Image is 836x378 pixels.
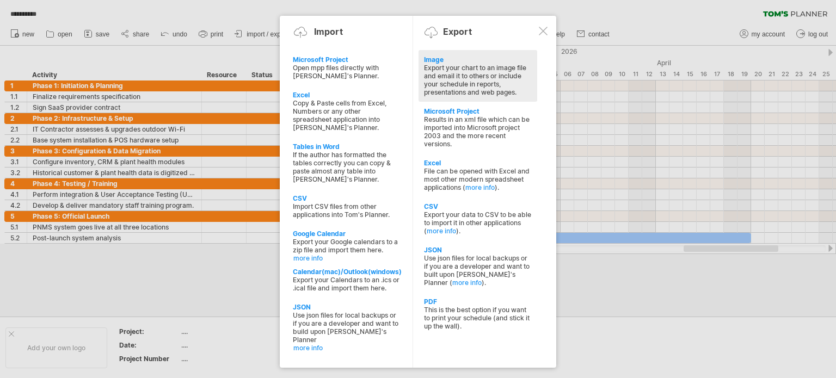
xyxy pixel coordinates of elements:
[424,306,532,330] div: This is the best option if you want to print your schedule (and stick it up the wall).
[424,298,532,306] div: PDF
[293,344,401,352] a: more info
[314,26,343,37] div: Import
[424,55,532,64] div: Image
[424,115,532,148] div: Results in an xml file which can be imported into Microsoft project 2003 and the more recent vers...
[424,159,532,167] div: Excel
[424,107,532,115] div: Microsoft Project
[424,167,532,191] div: File can be opened with Excel and most other modern spreadsheet applications ( ).
[424,202,532,210] div: CSV
[424,254,532,287] div: Use json files for local backups or if you are a developer and want to built upon [PERSON_NAME]'s...
[424,64,532,96] div: Export your chart to an image file and email it to others or include your schedule in reports, pr...
[465,183,495,191] a: more info
[427,227,456,235] a: more info
[424,210,532,235] div: Export your data to CSV to be able to import it in other applications ( ).
[293,91,401,99] div: Excel
[443,26,472,37] div: Export
[293,142,401,151] div: Tables in Word
[293,99,401,132] div: Copy & Paste cells from Excel, Numbers or any other spreadsheet application into [PERSON_NAME]'s ...
[293,254,401,262] a: more info
[424,246,532,254] div: JSON
[293,151,401,183] div: If the author has formatted the tables correctly you can copy & paste almost any table into [PERS...
[452,278,482,287] a: more info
